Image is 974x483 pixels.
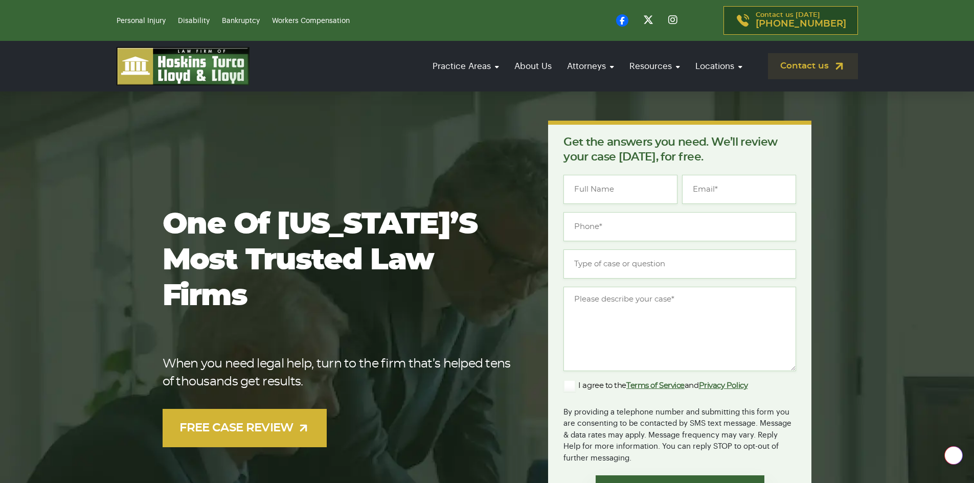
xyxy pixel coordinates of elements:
[626,382,685,389] a: Terms of Service
[690,52,748,81] a: Locations
[682,175,796,204] input: Email*
[563,249,796,279] input: Type of case or question
[562,52,619,81] a: Attorneys
[509,52,557,81] a: About Us
[756,19,846,29] span: [PHONE_NUMBER]
[163,355,516,391] p: When you need legal help, turn to the firm that’s helped tens of thousands get results.
[178,17,210,25] a: Disability
[563,212,796,241] input: Phone*
[297,422,310,434] img: arrow-up-right-light.svg
[427,52,504,81] a: Practice Areas
[699,382,748,389] a: Privacy Policy
[222,17,260,25] a: Bankruptcy
[563,400,796,465] div: By providing a telephone number and submitting this form you are consenting to be contacted by SM...
[563,175,677,204] input: Full Name
[768,53,858,79] a: Contact us
[117,47,250,85] img: logo
[117,17,166,25] a: Personal Injury
[563,380,748,392] label: I agree to the and
[272,17,350,25] a: Workers Compensation
[563,135,796,165] p: Get the answers you need. We’ll review your case [DATE], for free.
[624,52,685,81] a: Resources
[163,409,327,447] a: FREE CASE REVIEW
[756,12,846,29] p: Contact us [DATE]
[723,6,858,35] a: Contact us [DATE][PHONE_NUMBER]
[163,207,516,314] h1: One of [US_STATE]’s most trusted law firms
